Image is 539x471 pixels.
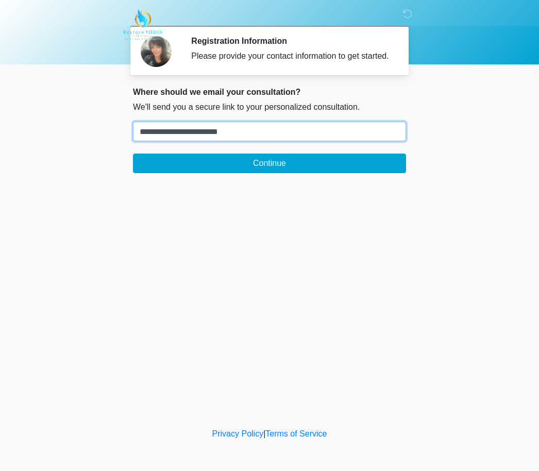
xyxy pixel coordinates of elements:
h2: Where should we email your consultation? [133,87,406,97]
a: Privacy Policy [212,429,264,438]
button: Continue [133,154,406,173]
a: | [263,429,265,438]
p: We'll send you a secure link to your personalized consultation. [133,101,406,113]
div: Please provide your contact information to get started. [191,50,391,62]
a: Terms of Service [265,429,327,438]
img: Restore YOUth Med Spa Logo [123,8,162,42]
img: Agent Avatar [141,36,172,67]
